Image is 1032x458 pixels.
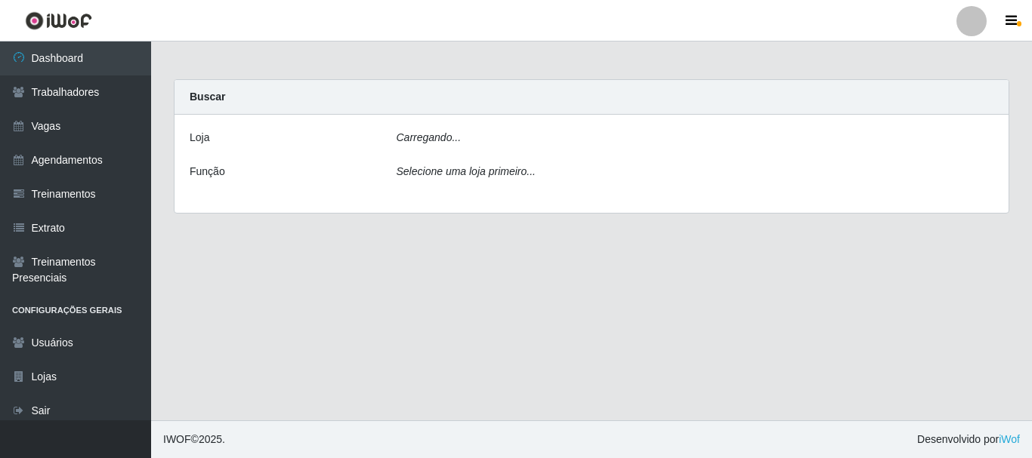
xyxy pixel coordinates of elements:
strong: Buscar [190,91,225,103]
i: Selecione uma loja primeiro... [397,165,536,177]
i: Carregando... [397,131,462,143]
label: Função [190,164,225,180]
span: © 2025 . [163,432,225,447]
label: Loja [190,130,209,146]
span: IWOF [163,433,191,445]
img: CoreUI Logo [25,11,92,30]
span: Desenvolvido por [917,432,1020,447]
a: iWof [999,433,1020,445]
